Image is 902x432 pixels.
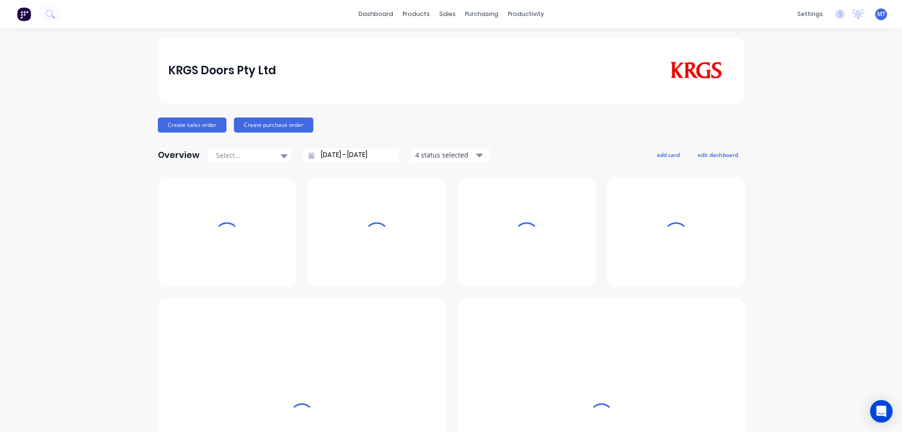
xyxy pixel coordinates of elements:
[668,62,724,79] img: KRGS Doors Pty Ltd
[435,7,460,21] div: sales
[354,7,398,21] a: dashboard
[234,118,313,133] button: Create purchase order
[651,149,686,161] button: add card
[410,148,490,162] button: 4 status selected
[503,7,549,21] div: productivity
[168,61,276,80] div: KRGS Doors Pty Ltd
[460,7,503,21] div: purchasing
[158,118,226,133] button: Create sales order
[870,400,893,423] div: Open Intercom Messenger
[158,146,200,165] div: Overview
[793,7,828,21] div: settings
[415,150,474,160] div: 4 status selected
[877,10,886,18] span: MT
[692,149,744,161] button: edit dashboard
[398,7,435,21] div: products
[17,7,31,21] img: Factory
